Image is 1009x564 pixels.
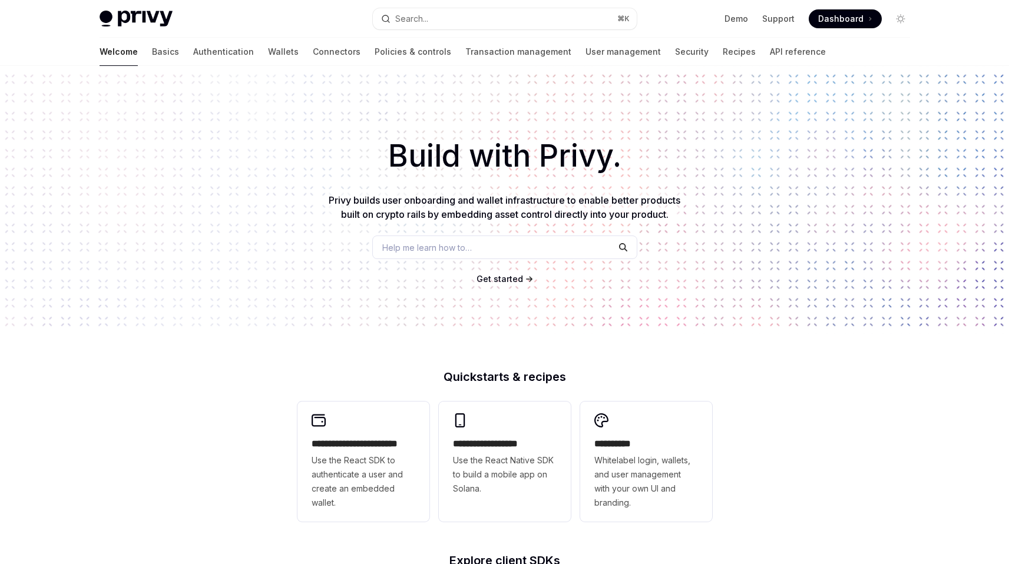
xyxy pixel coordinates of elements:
[382,241,472,254] span: Help me learn how to…
[477,273,523,285] a: Get started
[809,9,882,28] a: Dashboard
[375,38,451,66] a: Policies & controls
[818,13,864,25] span: Dashboard
[617,14,630,24] span: ⌘ K
[580,402,712,522] a: **** *****Whitelabel login, wallets, and user management with your own UI and branding.
[152,38,179,66] a: Basics
[312,453,415,510] span: Use the React SDK to authenticate a user and create an embedded wallet.
[100,38,138,66] a: Welcome
[675,38,709,66] a: Security
[585,38,661,66] a: User management
[477,274,523,284] span: Get started
[373,8,637,29] button: Search...⌘K
[193,38,254,66] a: Authentication
[725,13,748,25] a: Demo
[762,13,795,25] a: Support
[891,9,910,28] button: Toggle dark mode
[100,11,173,27] img: light logo
[770,38,826,66] a: API reference
[594,453,698,510] span: Whitelabel login, wallets, and user management with your own UI and branding.
[329,194,680,220] span: Privy builds user onboarding and wallet infrastructure to enable better products built on crypto ...
[297,371,712,383] h2: Quickstarts & recipes
[19,133,990,179] h1: Build with Privy.
[395,12,428,26] div: Search...
[313,38,360,66] a: Connectors
[439,402,571,522] a: **** **** **** ***Use the React Native SDK to build a mobile app on Solana.
[465,38,571,66] a: Transaction management
[268,38,299,66] a: Wallets
[453,453,557,496] span: Use the React Native SDK to build a mobile app on Solana.
[723,38,756,66] a: Recipes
